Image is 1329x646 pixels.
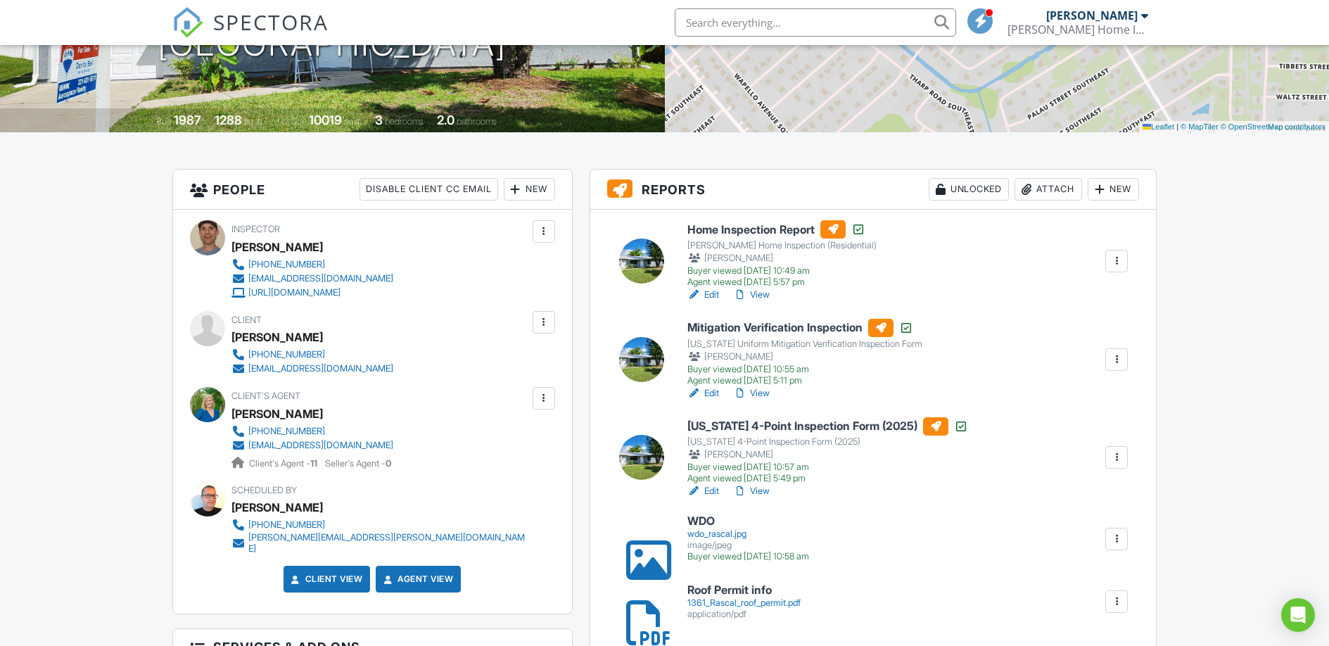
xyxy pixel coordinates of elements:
span: bathrooms [457,116,497,127]
input: Search everything... [675,8,956,37]
div: [PERSON_NAME] [231,327,323,348]
h3: People [173,170,572,210]
img: The Best Home Inspection Software - Spectora [172,7,203,38]
div: wdo_rascal.jpg [687,528,809,540]
span: Built [156,116,172,127]
span: sq.ft. [344,116,362,127]
div: 3 [375,113,383,127]
div: 2.0 [437,113,454,127]
a: © MapTiler [1181,122,1219,131]
span: bedrooms [385,116,424,127]
div: 1987 [174,113,201,127]
span: SPECTORA [213,7,329,37]
div: [PHONE_NUMBER] [248,426,325,437]
div: [EMAIL_ADDRESS][DOMAIN_NAME] [248,440,393,451]
h3: Reports [590,170,1157,210]
div: New [1088,178,1139,201]
div: Clements Home Inspection LLC [1007,23,1148,37]
a: [PERSON_NAME] [231,403,323,424]
a: Roof Permit info 1361_Rascal_roof_permit.pdf application/pdf [687,584,801,620]
a: Edit [687,484,719,498]
a: View [733,288,770,302]
span: | [1176,122,1178,131]
a: [URL][DOMAIN_NAME] [231,286,393,300]
h6: Roof Permit info [687,584,801,597]
strong: 0 [386,458,391,469]
a: Home Inspection Report [PERSON_NAME] Home Inspection (Residential) [PERSON_NAME] Buyer viewed [DA... [687,220,877,288]
a: © OpenStreetMap contributors [1221,122,1325,131]
div: Open Intercom Messenger [1281,598,1315,632]
div: 1361_Rascal_roof_permit.pdf [687,597,801,609]
div: [PHONE_NUMBER] [248,519,325,531]
a: Edit [687,386,719,400]
div: [PERSON_NAME] [687,448,968,462]
a: [EMAIL_ADDRESS][DOMAIN_NAME] [231,272,393,286]
span: Scheduled By [231,485,297,495]
div: Agent viewed [DATE] 5:57 pm [687,277,877,288]
h6: WDO [687,515,809,528]
span: Client [231,315,262,325]
a: SPECTORA [172,19,329,49]
a: [US_STATE] 4-Point Inspection Form (2025) [US_STATE] 4-Point Inspection Form (2025) [PERSON_NAME]... [687,417,968,485]
div: [PERSON_NAME] [687,350,922,364]
div: [PERSON_NAME] [231,497,323,518]
a: [PHONE_NUMBER] [231,518,529,532]
div: Attach [1015,178,1082,201]
div: [PHONE_NUMBER] [248,349,325,360]
div: Unlocked [929,178,1009,201]
div: [EMAIL_ADDRESS][DOMAIN_NAME] [248,363,393,374]
span: Client's Agent [231,391,300,401]
a: [PHONE_NUMBER] [231,348,393,362]
a: [EMAIL_ADDRESS][DOMAIN_NAME] [231,362,393,376]
div: [PERSON_NAME] Home Inspection (Residential) [687,240,877,251]
strong: 11 [310,458,317,469]
span: Seller's Agent - [325,458,391,469]
div: image/jpeg [687,540,809,551]
a: [PERSON_NAME][EMAIL_ADDRESS][PERSON_NAME][DOMAIN_NAME] [231,532,529,555]
a: View [733,484,770,498]
div: [PERSON_NAME] [1046,8,1138,23]
span: sq. ft. [244,116,264,127]
div: [US_STATE] 4-Point Inspection Form (2025) [687,436,968,448]
div: [US_STATE] Uniform Mitigation Verification Inspection Form [687,338,922,350]
div: Buyer viewed [DATE] 10:55 am [687,364,922,375]
div: New [504,178,555,201]
div: [PERSON_NAME][EMAIL_ADDRESS][PERSON_NAME][DOMAIN_NAME] [248,532,529,555]
span: Client's Agent - [249,458,319,469]
a: [PHONE_NUMBER] [231,258,393,272]
span: Lot Size [277,116,307,127]
a: View [733,386,770,400]
div: [URL][DOMAIN_NAME] [248,287,341,298]
div: [PERSON_NAME] [231,236,323,258]
div: application/pdf [687,609,801,620]
div: Buyer viewed [DATE] 10:57 am [687,462,968,473]
div: Disable Client CC Email [360,178,498,201]
div: Buyer viewed [DATE] 10:49 am [687,265,877,277]
div: Agent viewed [DATE] 5:11 pm [687,375,922,386]
a: [PHONE_NUMBER] [231,424,393,438]
h6: [US_STATE] 4-Point Inspection Form (2025) [687,417,968,436]
div: [PERSON_NAME] [687,251,877,265]
div: 1288 [215,113,242,127]
a: [EMAIL_ADDRESS][DOMAIN_NAME] [231,438,393,452]
div: Agent viewed [DATE] 5:49 pm [687,473,968,484]
a: Agent View [381,572,453,586]
h6: Mitigation Verification Inspection [687,319,922,337]
span: Inspector [231,224,280,234]
a: Edit [687,288,719,302]
div: [EMAIL_ADDRESS][DOMAIN_NAME] [248,273,393,284]
a: Mitigation Verification Inspection [US_STATE] Uniform Mitigation Verification Inspection Form [PE... [687,319,922,386]
a: Leaflet [1143,122,1174,131]
a: Client View [288,572,363,586]
h6: Home Inspection Report [687,220,877,239]
div: 10019 [309,113,342,127]
div: Buyer viewed [DATE] 10:58 am [687,551,809,562]
a: WDO wdo_rascal.jpg image/jpeg Buyer viewed [DATE] 10:58 am [687,515,809,562]
div: [PHONE_NUMBER] [248,259,325,270]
